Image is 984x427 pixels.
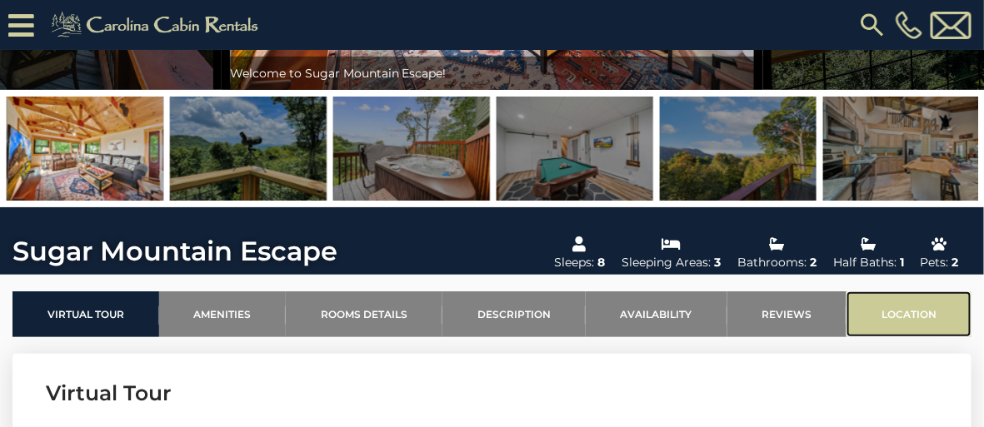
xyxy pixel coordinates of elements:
[222,57,763,90] div: Welcome to Sugar Mountain Escape!
[333,97,490,201] img: 169106666
[892,11,927,39] a: [PHONE_NUMBER]
[42,8,272,42] img: Khaki-logo.png
[12,291,159,337] a: Virtual Tour
[159,291,287,337] a: Amenities
[170,97,327,201] img: 163275923
[497,97,653,201] img: 169106660
[857,10,887,40] img: search-regular.svg
[727,291,847,337] a: Reviews
[660,97,817,201] img: 165304444
[823,97,980,201] img: 169106634
[7,97,163,201] img: 169106639
[46,379,938,408] h3: Virtual Tour
[442,291,586,337] a: Description
[847,291,972,337] a: Location
[586,291,727,337] a: Availability
[286,291,442,337] a: Rooms Details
